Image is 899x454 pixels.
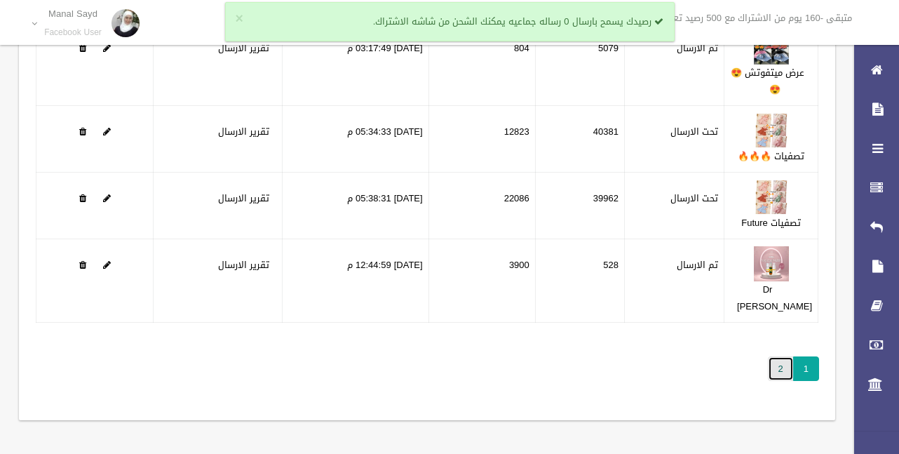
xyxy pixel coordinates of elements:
a: Edit [103,123,111,140]
a: Edit [754,256,789,274]
button: × [236,12,243,26]
img: 638900159712121197.jpg [754,180,789,215]
a: Edit [754,189,789,207]
a: Edit [754,123,789,140]
td: [DATE] 05:38:31 م [283,173,428,239]
a: تقرير الارسال [218,123,269,140]
a: Dr [PERSON_NAME] [737,281,812,315]
td: 40381 [535,106,624,173]
label: تحت الارسال [670,190,718,207]
td: [DATE] 05:34:33 م [283,106,428,173]
a: Edit [103,256,111,274]
td: 12823 [428,106,535,173]
small: Facebook User [44,27,102,38]
span: 1 [793,356,819,381]
a: تقرير الارسال [218,189,269,207]
a: تصفيات 🔥🔥🔥 [738,147,804,165]
td: 528 [535,239,624,323]
label: تحت الارسال [670,123,718,140]
img: 638900157099066773.jpg [754,113,789,148]
td: 804 [428,22,535,106]
a: 2 [768,356,794,381]
div: رصيدك يسمح بارسال 0 رساله جماعيه يمكنك الشحن من شاشه الاشتراك. [225,2,675,41]
td: 3900 [428,239,535,323]
p: Manal Sayd [44,8,102,19]
a: تقرير الارسال [218,256,269,274]
a: Edit [754,39,789,57]
td: 22086 [428,173,535,239]
label: تم الارسال [677,257,718,274]
a: تصفيات Future [741,214,801,232]
td: [DATE] 12:44:59 م [283,239,428,323]
img: 638900847384861208.jpg [754,246,789,281]
td: 5079 [535,22,624,106]
td: 39962 [535,173,624,239]
a: Edit [103,189,111,207]
td: [DATE] 03:17:49 م [283,22,428,106]
a: عرض ميتفوتش 😍😍 [731,64,804,98]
